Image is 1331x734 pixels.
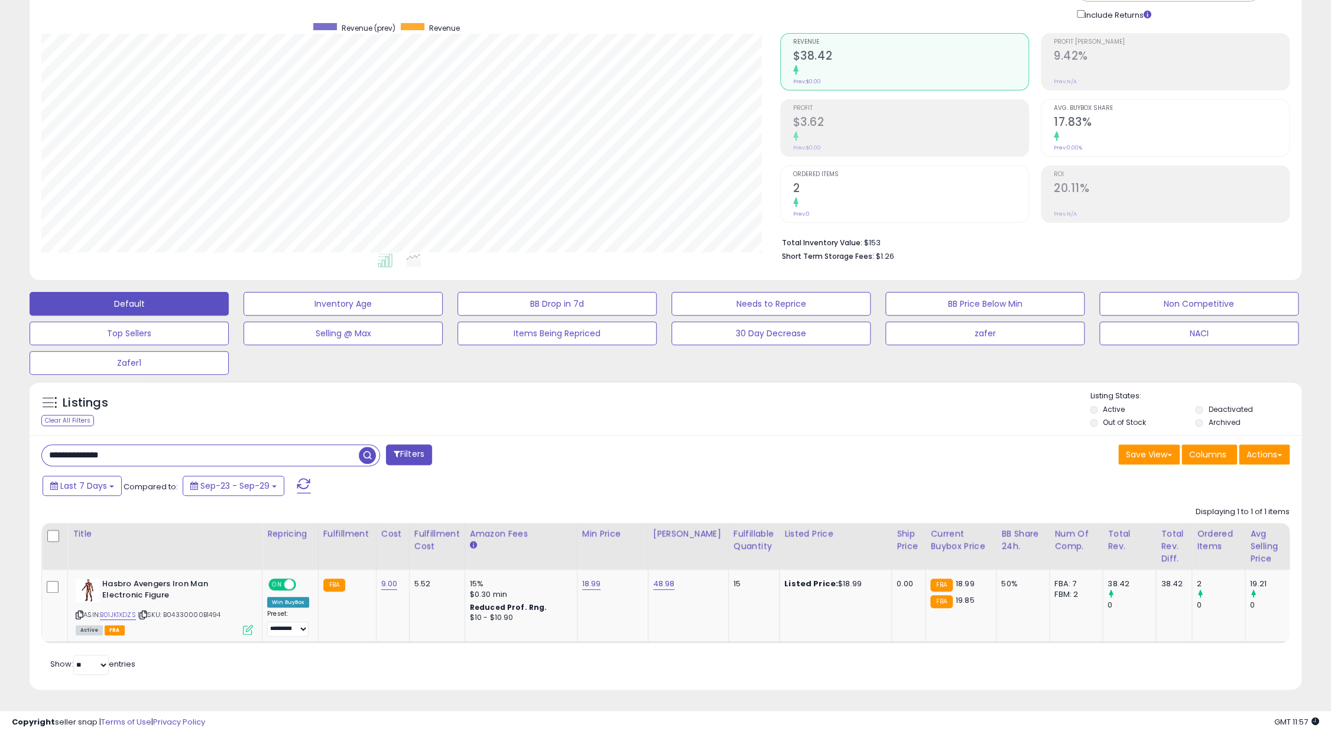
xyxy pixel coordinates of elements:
span: Columns [1189,449,1226,460]
small: FBA [930,579,952,592]
div: Title [73,528,257,540]
h2: 2 [793,181,1028,197]
button: Selling @ Max [244,321,443,345]
button: Default [30,292,229,316]
div: FBA: 7 [1054,579,1093,589]
div: Displaying 1 to 1 of 1 items [1196,506,1290,518]
div: Listed Price [784,528,887,540]
b: Hasbro Avengers Iron Man Electronic Figure [102,579,246,603]
label: Active [1103,404,1125,414]
div: 0 [1197,600,1245,610]
div: Total Rev. Diff. [1161,528,1187,565]
button: Save View [1118,444,1180,465]
div: [PERSON_NAME] [653,528,723,540]
button: Sep-23 - Sep-29 [183,476,284,496]
span: FBA [105,625,125,635]
button: Inventory Age [244,292,443,316]
small: FBA [323,579,345,592]
span: OFF [294,580,313,590]
span: Compared to: [124,481,178,492]
a: 9.00 [381,578,398,590]
span: Sep-23 - Sep-29 [200,480,270,492]
span: Show: entries [50,658,135,670]
p: Listing States: [1090,391,1301,402]
div: seller snap | | [12,717,205,728]
b: Short Term Storage Fees: [782,251,874,261]
span: Profit [793,105,1028,112]
span: ON [270,580,284,590]
button: BB Price Below Min [885,292,1085,316]
button: Columns [1181,444,1237,465]
div: $10 - $10.90 [470,613,568,623]
small: Prev: 0.00% [1054,144,1082,151]
div: BB Share 24h. [1001,528,1044,553]
li: $153 [782,235,1281,249]
div: Num of Comp. [1054,528,1098,553]
div: 38.42 [1108,579,1155,589]
div: Include Returns [1068,8,1166,21]
div: $18.99 [784,579,882,589]
div: 0.00 [897,579,916,589]
div: 19.21 [1250,579,1298,589]
button: BB Drop in 7d [457,292,657,316]
span: 19.85 [956,595,975,606]
button: Top Sellers [30,321,229,345]
a: Terms of Use [101,716,151,727]
h5: Listings [63,395,108,411]
div: 15% [470,579,568,589]
a: B01JK1XDZS [100,610,136,620]
div: 50% [1001,579,1040,589]
div: Ordered Items [1197,528,1240,553]
button: Non Competitive [1099,292,1298,316]
div: Preset: [267,610,309,636]
div: Amazon Fees [470,528,572,540]
div: Fulfillment Cost [414,528,460,553]
div: Fulfillment [323,528,371,540]
small: Prev: $0.00 [793,144,821,151]
button: Zafer1 [30,351,229,375]
span: 2025-10-7 11:57 GMT [1274,716,1319,727]
b: Listed Price: [784,578,838,589]
span: Last 7 Days [60,480,107,492]
div: Repricing [267,528,313,540]
h2: 9.42% [1054,49,1289,65]
div: 38.42 [1161,579,1183,589]
small: Prev: $0.00 [793,78,821,85]
div: Cost [381,528,404,540]
div: Win BuyBox [267,597,309,608]
h2: 17.83% [1054,115,1289,131]
div: $0.30 min [470,589,568,600]
strong: Copyright [12,716,55,727]
div: Fulfillable Quantity [733,528,774,553]
button: NACI [1099,321,1298,345]
span: ROI [1054,171,1289,178]
button: Items Being Repriced [457,321,657,345]
div: Ship Price [897,528,920,553]
div: 0 [1250,600,1298,610]
label: Archived [1208,417,1240,427]
button: Last 7 Days [43,476,122,496]
span: $1.26 [876,251,894,262]
small: FBA [930,595,952,608]
h2: $38.42 [793,49,1028,65]
span: Revenue [428,23,459,33]
div: FBM: 2 [1054,589,1093,600]
button: zafer [885,321,1085,345]
span: Profit [PERSON_NAME] [1054,39,1289,46]
div: Current Buybox Price [930,528,991,553]
b: Total Inventory Value: [782,238,862,248]
span: Avg. Buybox Share [1054,105,1289,112]
span: Ordered Items [793,171,1028,178]
small: Prev: N/A [1054,210,1077,217]
span: 18.99 [956,578,975,589]
div: ASIN: [76,579,253,634]
label: Deactivated [1208,404,1252,414]
div: Avg Selling Price [1250,528,1293,565]
small: Prev: N/A [1054,78,1077,85]
div: 5.52 [414,579,456,589]
h2: $3.62 [793,115,1028,131]
label: Out of Stock [1103,417,1146,427]
div: Total Rev. [1108,528,1151,553]
h2: 20.11% [1054,181,1289,197]
div: 2 [1197,579,1245,589]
